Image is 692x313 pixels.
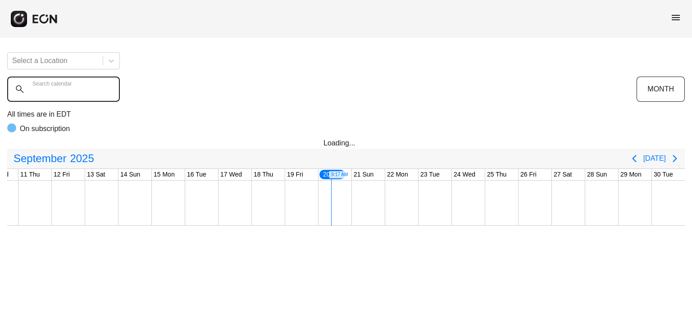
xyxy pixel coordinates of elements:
div: 20 Sat [319,169,346,180]
div: 22 Mon [385,169,410,180]
div: 26 Fri [519,169,538,180]
button: [DATE] [643,150,666,167]
div: 29 Mon [619,169,643,180]
button: Previous page [625,150,643,168]
p: On subscription [20,123,70,134]
div: 11 Thu [18,169,41,180]
div: 27 Sat [552,169,574,180]
span: September [12,150,68,168]
span: 2025 [68,150,96,168]
div: Loading... [323,138,369,149]
button: MONTH [637,77,685,102]
div: 16 Tue [185,169,208,180]
button: September2025 [8,150,100,168]
div: 19 Fri [285,169,305,180]
div: 18 Thu [252,169,275,180]
div: 25 Thu [485,169,508,180]
div: 15 Mon [152,169,177,180]
div: 28 Sun [585,169,609,180]
div: 14 Sun [118,169,142,180]
div: 12 Fri [52,169,72,180]
div: 17 Wed [219,169,244,180]
div: 21 Sun [352,169,375,180]
div: 30 Tue [652,169,675,180]
div: 24 Wed [452,169,477,180]
div: 23 Tue [419,169,442,180]
button: Next page [666,150,684,168]
div: 13 Sat [85,169,107,180]
span: menu [670,12,681,23]
label: Search calendar [32,80,72,87]
p: All times are in EDT [7,109,685,120]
